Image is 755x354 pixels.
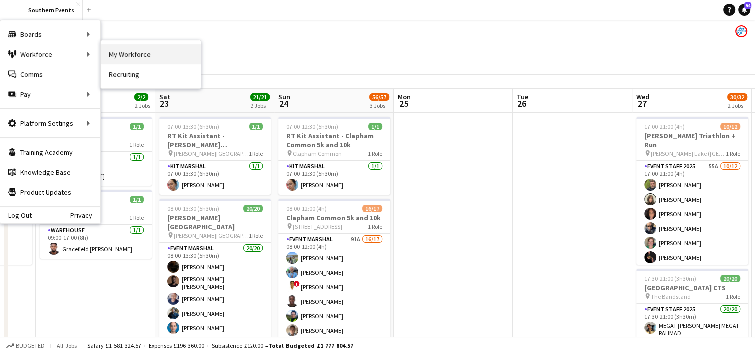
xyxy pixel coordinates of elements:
[286,205,327,212] span: 08:00-12:00 (4h)
[368,150,382,157] span: 1 Role
[87,342,353,349] div: Salary £1 581 324.57 + Expenses £196 360.00 + Subsistence £120.00 =
[268,342,353,349] span: Total Budgeted £1 777 804.57
[0,84,100,104] div: Pay
[130,196,144,203] span: 1/1
[278,131,390,149] h3: RT Kit Assistant - Clapham Common 5k and 10k
[159,161,271,195] app-card-role: Kit Marshal1/107:00-13:30 (6h30m)[PERSON_NAME]
[278,92,290,101] span: Sun
[651,150,726,157] span: [PERSON_NAME] Lake ([GEOGRAPHIC_DATA])
[636,283,748,292] h3: [GEOGRAPHIC_DATA] CTS
[129,141,144,148] span: 1 Role
[134,93,148,101] span: 2/2
[159,213,271,231] h3: [PERSON_NAME][GEOGRAPHIC_DATA]
[368,223,382,230] span: 1 Role
[135,102,150,109] div: 2 Jobs
[249,232,263,239] span: 1 Role
[101,64,201,84] a: Recruiting
[0,44,100,64] div: Workforce
[293,150,342,157] span: Clapham Common
[0,142,100,162] a: Training Academy
[370,102,389,109] div: 3 Jobs
[286,123,338,130] span: 07:00-12:30 (5h30m)
[738,4,750,16] a: 94
[278,117,390,195] app-job-card: 07:00-12:30 (5h30m)1/1RT Kit Assistant - Clapham Common 5k and 10k Clapham Common1 RoleKit Marsha...
[130,123,144,130] span: 1/1
[293,223,342,230] span: [STREET_ADDRESS]
[744,2,751,9] span: 94
[159,117,271,195] app-job-card: 07:00-13:30 (6h30m)1/1RT Kit Assistant - [PERSON_NAME][GEOGRAPHIC_DATA] [GEOGRAPHIC_DATA] [PERSON...
[101,44,201,64] a: My Workforce
[250,93,270,101] span: 21/21
[0,113,100,133] div: Platform Settings
[728,102,747,109] div: 2 Jobs
[517,92,528,101] span: Tue
[167,123,219,130] span: 07:00-13:30 (6h30m)
[159,92,170,101] span: Sat
[720,123,740,130] span: 10/12
[278,199,390,347] app-job-card: 08:00-12:00 (4h)16/17Clapham Common 5k and 10k [STREET_ADDRESS]1 RoleEvent Marshal91A16/1708:00-1...
[720,275,740,282] span: 20/20
[20,0,83,20] button: Southern Events
[278,213,390,222] h3: Clapham Common 5k and 10k
[726,293,740,300] span: 1 Role
[70,211,100,219] a: Privacy
[294,281,300,287] span: !
[369,93,389,101] span: 56/57
[251,102,269,109] div: 2 Jobs
[277,98,290,109] span: 24
[515,98,528,109] span: 26
[5,340,46,351] button: Budgeted
[0,64,100,84] a: Comms
[362,205,382,212] span: 16/17
[40,190,152,259] app-job-card: 09:00-17:00 (8h)1/1Warehouse Hersham1 RoleWarehouse1/109:00-17:00 (8h)Gracefield [PERSON_NAME]
[158,98,170,109] span: 23
[0,162,100,182] a: Knowledge Base
[159,131,271,149] h3: RT Kit Assistant - [PERSON_NAME][GEOGRAPHIC_DATA] [GEOGRAPHIC_DATA]
[174,232,249,239] span: [PERSON_NAME][GEOGRAPHIC_DATA]
[644,275,696,282] span: 17:30-21:00 (3h30m)
[40,225,152,259] app-card-role: Warehouse1/109:00-17:00 (8h)Gracefield [PERSON_NAME]
[636,131,748,149] h3: [PERSON_NAME] Triathlon + Run
[396,98,411,109] span: 25
[635,98,649,109] span: 27
[735,25,747,37] app-user-avatar: RunThrough Events
[167,205,219,212] span: 08:00-13:30 (5h30m)
[636,117,748,265] app-job-card: 17:00-21:00 (4h)10/12[PERSON_NAME] Triathlon + Run [PERSON_NAME] Lake ([GEOGRAPHIC_DATA])1 RoleEv...
[174,150,249,157] span: [PERSON_NAME][GEOGRAPHIC_DATA]
[249,123,263,130] span: 1/1
[55,342,79,349] span: All jobs
[644,123,685,130] span: 17:00-21:00 (4h)
[651,293,691,300] span: The Bandstand
[16,342,45,349] span: Budgeted
[368,123,382,130] span: 1/1
[249,150,263,157] span: 1 Role
[278,161,390,195] app-card-role: Kit Marshal1/107:00-12:30 (5h30m)[PERSON_NAME]
[159,199,271,347] app-job-card: 08:00-13:30 (5h30m)20/20[PERSON_NAME][GEOGRAPHIC_DATA] [PERSON_NAME][GEOGRAPHIC_DATA]1 RoleEvent ...
[0,211,32,219] a: Log Out
[398,92,411,101] span: Mon
[129,214,144,221] span: 1 Role
[726,150,740,157] span: 1 Role
[727,93,747,101] span: 30/32
[243,205,263,212] span: 20/20
[0,24,100,44] div: Boards
[0,182,100,202] a: Product Updates
[636,92,649,101] span: Wed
